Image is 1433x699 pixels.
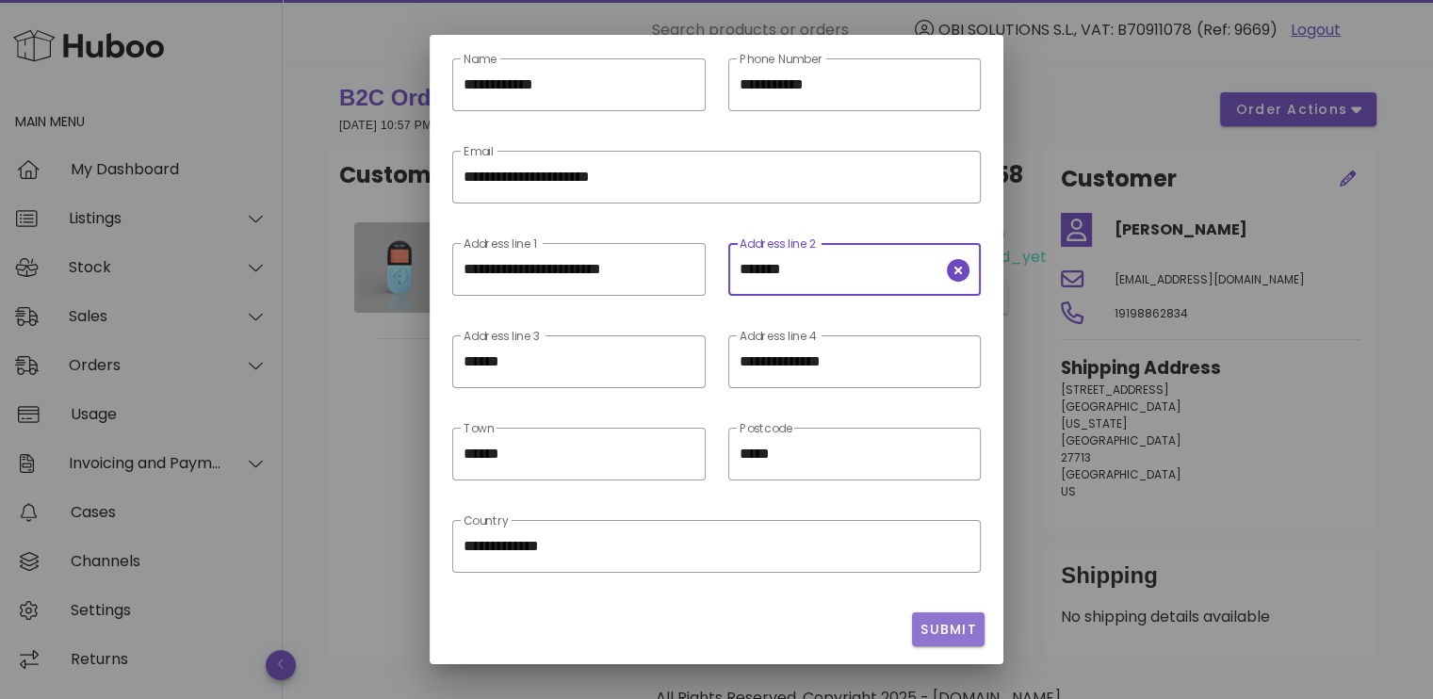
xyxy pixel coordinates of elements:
[920,620,977,640] span: Submit
[464,514,509,528] label: Country
[464,237,537,252] label: Address line 1
[740,53,823,67] label: Phone Number
[740,330,818,344] label: Address line 4
[740,422,792,436] label: Postcode
[912,612,985,646] button: Submit
[947,259,969,282] button: clear icon
[740,237,816,252] label: Address line 2
[464,145,494,159] label: Email
[464,422,494,436] label: Town
[464,53,497,67] label: Name
[464,330,540,344] label: Address line 3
